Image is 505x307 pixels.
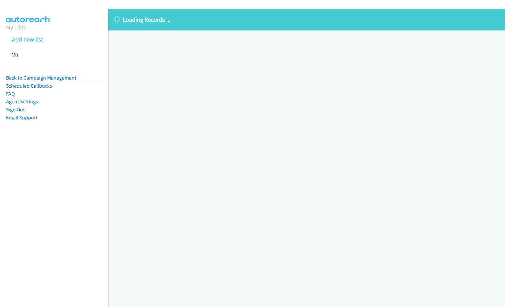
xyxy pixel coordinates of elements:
[114,15,499,24] p: Loading Records ...
[6,106,25,113] a: Sign Out
[6,91,15,97] a: FAQ
[6,75,76,81] a: Back to Campaign Management
[6,98,38,105] a: Agent Settings
[12,50,18,58] a: Vn
[12,35,43,43] a: Add new list
[6,83,52,89] a: Scheduled Callbacks
[6,23,26,31] a: My Lists
[6,114,37,121] a: Email Support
